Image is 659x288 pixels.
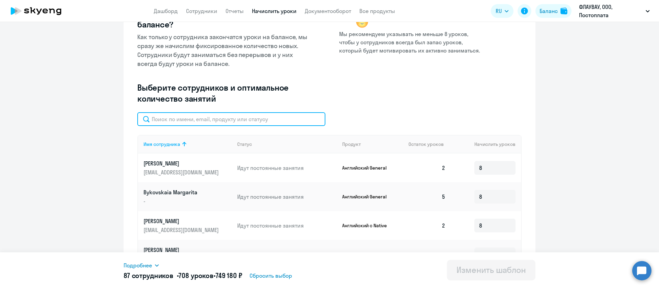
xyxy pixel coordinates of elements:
p: [EMAIL_ADDRESS][DOMAIN_NAME] [143,169,220,176]
span: Подробнее [124,261,152,269]
p: Английский с Native [342,222,394,229]
p: Мы рекомендуем указывать не меньше 8 уроков, чтобы у сотрудников всегда был запас уроков, который... [339,30,481,55]
p: [PERSON_NAME] [143,217,220,225]
a: [PERSON_NAME][EMAIL_ADDRESS][DOMAIN_NAME] [143,217,232,234]
td: 2 [403,153,451,182]
div: Статус [237,141,252,147]
h5: 87 сотрудников • • [124,271,242,280]
p: Английский General [342,251,394,257]
button: Балансbalance [535,4,571,18]
a: Все продукты [359,8,395,14]
a: [PERSON_NAME][EMAIL_ADDRESS][DOMAIN_NAME] [143,160,232,176]
div: Остаток уроков [408,141,451,147]
p: Как только у сотрудника закончатся уроки на балансе, мы сразу же начислим фиксированное количеств... [137,33,311,68]
a: Отчеты [226,8,244,14]
a: Дашборд [154,8,178,14]
a: Сотрудники [186,8,217,14]
p: Английский General [342,194,394,200]
h3: Выберите сотрудников и оптимальное количество занятий [137,82,311,104]
p: Bykovskaia Margarita [143,188,220,196]
p: Идут постоянные занятия [237,164,337,172]
p: Идут постоянные занятия [237,193,337,200]
span: 8+ [339,8,354,24]
td: 2 [403,211,451,240]
span: RU [496,7,502,15]
input: Поиск по имени, email, продукту или статусу [137,112,325,126]
img: balance [560,8,567,14]
div: Статус [237,141,337,147]
p: - [143,197,220,205]
a: Bykovskaia Margarita- [143,188,232,205]
div: Баланс [540,7,558,15]
button: ФЛАУВАУ, ООО, Постоплата [576,3,653,19]
span: 708 уроков [178,271,213,280]
p: Идут постоянные занятия [237,222,337,229]
a: Документооборот [305,8,351,14]
span: Сбросить выбор [250,272,292,280]
button: RU [491,4,513,18]
span: 749 180 ₽ [216,271,242,280]
p: Английский General [342,165,394,171]
p: [PERSON_NAME] [143,246,220,254]
p: Идут постоянные занятия [237,251,337,258]
th: Начислить уроков [451,135,521,153]
div: Продукт [342,141,361,147]
div: Имя сотрудника [143,141,232,147]
td: 5 [403,182,451,211]
p: ФЛАУВАУ, ООО, Постоплата [579,3,643,19]
div: Продукт [342,141,403,147]
td: 6 [403,240,451,269]
p: [EMAIL_ADDRESS][DOMAIN_NAME] [143,226,220,234]
div: Имя сотрудника [143,141,180,147]
div: Изменить шаблон [456,264,526,275]
button: Изменить шаблон [447,260,535,280]
span: Остаток уроков [408,141,444,147]
p: [PERSON_NAME] [143,160,220,167]
a: Начислить уроки [252,8,297,14]
a: [PERSON_NAME][EMAIL_ADDRESS][DOMAIN_NAME] [143,246,232,263]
